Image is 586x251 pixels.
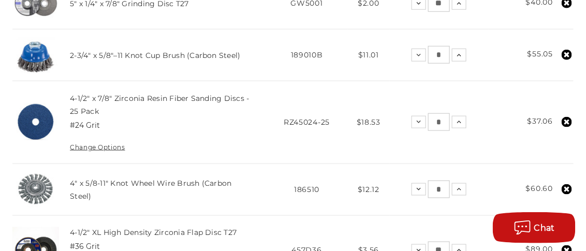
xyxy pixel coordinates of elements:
[428,181,450,198] input: 4" x 5/8-11" Knot Wheel Wire Brush (Carbon Steel) Quantity:
[358,185,379,194] span: $12.12
[357,117,380,127] span: $18.53
[428,113,450,131] input: 4-1/2" x 7/8" Zirconia Resin Fiber Sanding Discs - 25 Pack Quantity:
[534,223,555,233] span: Chat
[12,32,59,79] img: 2-3/4″ x 5/8″–11 Knot Cup Brush (Carbon Steel)
[528,49,553,58] strong: $55.05
[526,184,553,193] strong: $60.60
[70,179,232,200] a: 4" x 5/8-11" Knot Wheel Wire Brush (Carbon Steel)
[528,116,553,126] strong: $37.06
[358,50,379,60] span: $11.01
[70,143,125,151] a: Change Options
[70,120,100,131] dd: #24 Grit
[12,166,59,213] img: 4" x 1/2" x 5/8"-11 Hub Knot Wheel Wire Brush
[284,117,330,127] span: RZ45024-25
[428,46,450,64] input: 2-3/4″ x 5/8″–11 Knot Cup Brush (Carbon Steel) Quantity:
[70,228,237,238] a: 4-1/2" XL High Density Zirconia Flap Disc T27
[291,50,323,60] span: 189010B
[294,185,319,194] span: 186510
[70,51,241,60] a: 2-3/4″ x 5/8″–11 Knot Cup Brush (Carbon Steel)
[493,212,576,243] button: Chat
[70,94,250,115] a: 4-1/2" x 7/8" Zirconia Resin Fiber Sanding Discs - 25 Pack
[12,99,59,145] img: 4-1/2" zirc resin fiber disc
